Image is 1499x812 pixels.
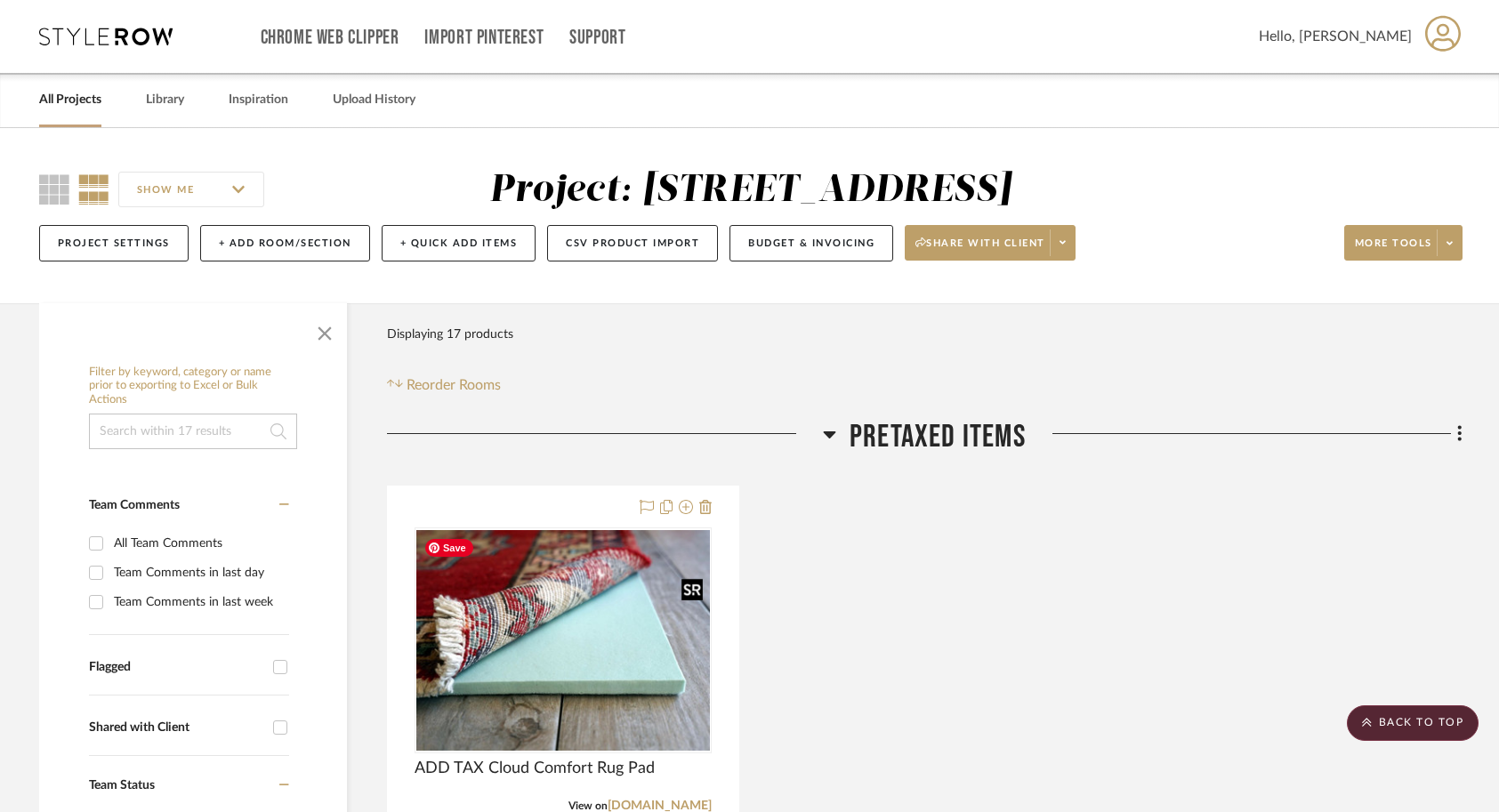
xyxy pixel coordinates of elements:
[89,499,180,511] span: Team Comments
[416,530,710,751] img: ADD TAX Cloud Comfort Rug Pad
[387,374,502,396] button: Reorder Rooms
[568,800,608,811] span: View on
[39,88,101,112] a: All Projects
[608,800,712,812] a: [DOMAIN_NAME]
[114,529,285,558] div: All Team Comments
[1355,237,1432,263] span: More tools
[1347,705,1479,741] scroll-to-top-button: BACK TO TOP
[915,237,1045,263] span: Share with client
[387,317,513,352] div: Displaying 17 products
[39,225,189,261] button: Project Settings
[905,225,1076,261] button: Share with client
[1344,225,1463,261] button: More tools
[146,88,184,112] a: Library
[729,225,893,261] button: Budget & Invoicing
[261,30,399,45] a: Chrome Web Clipper
[333,88,415,112] a: Upload History
[89,414,297,449] input: Search within 17 results
[89,366,297,407] h6: Filter by keyword, category or name prior to exporting to Excel or Bulk Actions
[415,528,711,752] div: 0
[489,172,1011,209] div: Project: [STREET_ADDRESS]
[547,225,718,261] button: CSV Product Import
[424,30,544,45] a: Import Pinterest
[415,759,655,778] span: ADD TAX Cloud Comfort Rug Pad
[850,418,1026,456] span: Pretaxed Items
[229,88,288,112] a: Inspiration
[382,225,536,261] button: + Quick Add Items
[89,720,264,736] div: Shared with Client
[1259,26,1412,47] span: Hello, [PERSON_NAME]
[89,660,264,675] div: Flagged
[114,588,285,616] div: Team Comments in last week
[114,559,285,587] div: Team Comments in last day
[89,779,155,792] span: Team Status
[425,539,473,557] span: Save
[569,30,625,45] a: Support
[307,312,343,348] button: Close
[200,225,370,261] button: + Add Room/Section
[407,374,501,396] span: Reorder Rooms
